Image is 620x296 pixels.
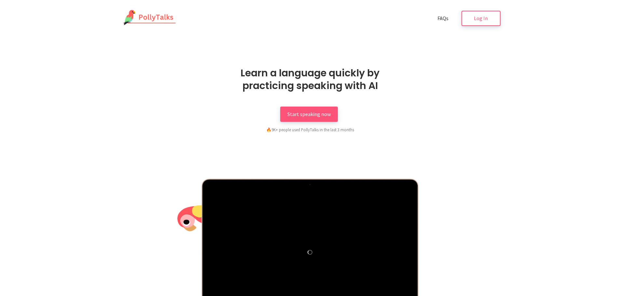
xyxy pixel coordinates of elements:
span: FAQs [437,15,448,21]
h1: Learn a language quickly by practicing speaking with AI [221,67,400,92]
a: Log In [462,11,501,26]
img: PollyTalks Logo [120,10,176,26]
span: Start speaking now [287,111,331,117]
a: Start speaking now [280,107,338,122]
span: fire [266,127,271,132]
div: 9K+ people used PollyTalks in the last 3 months [232,126,388,133]
span: Log In [474,15,488,21]
a: FAQs [430,11,456,26]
